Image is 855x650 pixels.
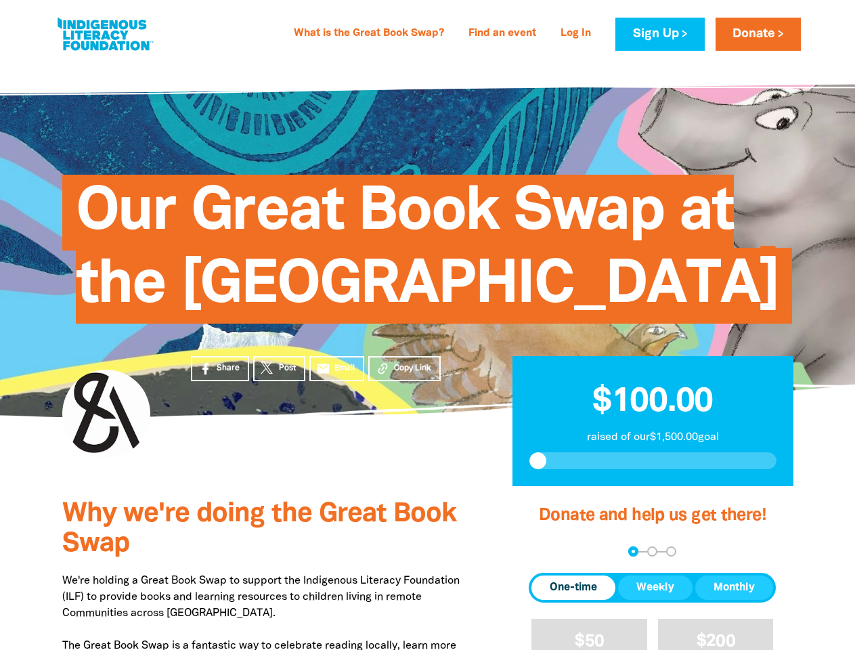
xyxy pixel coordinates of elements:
[666,546,676,557] button: Navigate to step 3 of 3 to enter your payment details
[217,362,240,374] span: Share
[529,573,776,603] div: Donation frequency
[615,18,704,51] a: Sign Up
[191,356,249,381] a: Share
[552,23,599,45] a: Log In
[394,362,431,374] span: Copy Link
[286,23,452,45] a: What is the Great Book Swap?
[575,634,604,649] span: $50
[76,185,779,324] span: Our Great Book Swap at the [GEOGRAPHIC_DATA]
[714,580,755,596] span: Monthly
[636,580,674,596] span: Weekly
[368,356,441,381] button: Copy Link
[695,576,773,600] button: Monthly
[618,576,693,600] button: Weekly
[550,580,597,596] span: One-time
[592,387,713,418] span: $100.00
[309,356,365,381] a: emailEmail
[62,502,456,557] span: Why we're doing the Great Book Swap
[628,546,638,557] button: Navigate to step 1 of 3 to enter your donation amount
[529,429,776,446] p: raised of our $1,500.00 goal
[253,356,305,381] a: Post
[697,634,735,649] span: $200
[279,362,296,374] span: Post
[539,508,766,523] span: Donate and help us get there!
[716,18,801,51] a: Donate
[531,576,615,600] button: One-time
[460,23,544,45] a: Find an event
[334,362,355,374] span: Email
[647,546,657,557] button: Navigate to step 2 of 3 to enter your details
[316,362,330,376] i: email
